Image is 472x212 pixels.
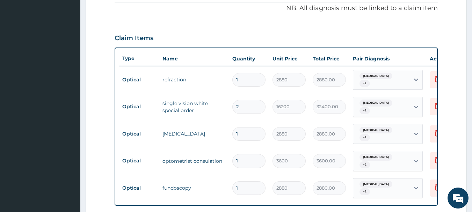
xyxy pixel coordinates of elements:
th: Type [119,52,159,65]
th: Name [159,52,229,66]
img: d_794563401_company_1708531726252_794563401 [13,35,28,52]
span: + 2 [360,107,370,114]
th: Actions [426,52,461,66]
span: [MEDICAL_DATA] [360,154,392,161]
td: refraction [159,73,229,87]
td: fundoscopy [159,181,229,195]
span: + 2 [360,80,370,87]
td: Optical [119,127,159,140]
td: [MEDICAL_DATA] [159,127,229,141]
span: [MEDICAL_DATA] [360,100,392,107]
th: Unit Price [269,52,309,66]
p: NB: All diagnosis must be linked to a claim item [115,4,438,13]
td: single vision white special order [159,96,229,117]
td: optometrist consulation [159,154,229,168]
textarea: Type your message and hit 'Enter' [3,139,133,164]
div: Minimize live chat window [115,3,131,20]
span: We're online! [41,62,96,133]
span: [MEDICAL_DATA] [360,181,392,188]
td: Optical [119,182,159,195]
th: Quantity [229,52,269,66]
span: + 2 [360,134,370,141]
div: Chat with us now [36,39,117,48]
span: + 2 [360,161,370,168]
th: Total Price [309,52,349,66]
span: [MEDICAL_DATA] [360,73,392,80]
td: Optical [119,100,159,113]
span: [MEDICAL_DATA] [360,127,392,134]
span: + 2 [360,188,370,195]
td: Optical [119,154,159,167]
td: Optical [119,73,159,86]
h3: Claim Items [115,35,153,42]
th: Pair Diagnosis [349,52,426,66]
